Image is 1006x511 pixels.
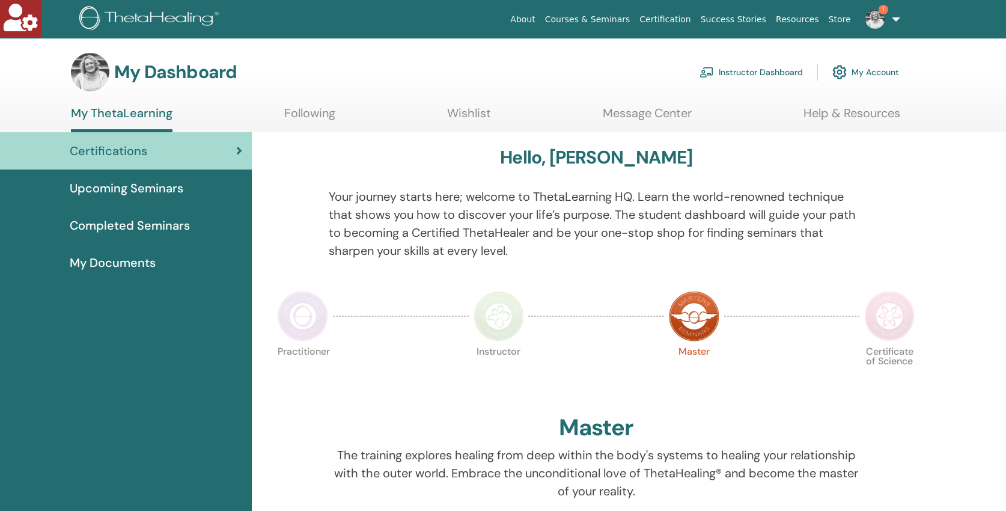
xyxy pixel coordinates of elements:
[700,67,714,78] img: chalkboard-teacher.svg
[824,8,856,31] a: Store
[864,347,915,397] p: Certificate of Science
[70,216,190,234] span: Completed Seminars
[474,347,524,397] p: Instructor
[329,446,864,500] p: The training explores healing from deep within the body's systems to healing your relationship wi...
[500,147,692,168] h3: Hello, [PERSON_NAME]
[803,106,900,129] a: Help & Resources
[864,291,915,341] img: Certificate of Science
[71,106,172,132] a: My ThetaLearning
[559,414,633,442] h2: Master
[278,347,328,397] p: Practitioner
[278,291,328,341] img: Practitioner
[114,61,237,83] h3: My Dashboard
[696,8,771,31] a: Success Stories
[603,106,692,129] a: Message Center
[635,8,695,31] a: Certification
[329,188,864,260] p: Your journey starts here; welcome to ThetaLearning HQ. Learn the world-renowned technique that sh...
[474,291,524,341] img: Instructor
[540,8,635,31] a: Courses & Seminars
[505,8,540,31] a: About
[865,10,885,29] img: default.jpg
[284,106,335,129] a: Following
[70,142,147,160] span: Certifications
[70,179,183,197] span: Upcoming Seminars
[71,53,109,91] img: default.jpg
[669,291,719,341] img: Master
[832,62,847,82] img: cog.svg
[447,106,491,129] a: Wishlist
[669,347,719,397] p: Master
[700,59,803,85] a: Instructor Dashboard
[79,6,223,33] img: logo.png
[771,8,824,31] a: Resources
[832,59,899,85] a: My Account
[70,254,156,272] span: My Documents
[879,5,888,14] span: 1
